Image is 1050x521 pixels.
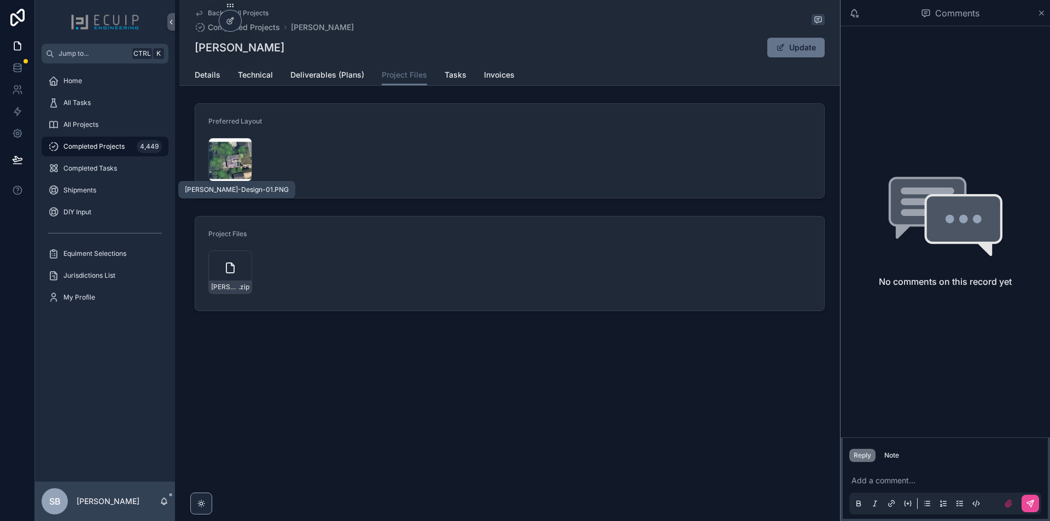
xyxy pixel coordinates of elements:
[879,275,1012,288] h2: No comments on this record yet
[884,451,899,460] div: Note
[484,69,515,80] span: Invoices
[208,117,262,125] span: Preferred Layout
[935,7,979,20] span: Comments
[880,449,903,462] button: Note
[63,98,91,107] span: All Tasks
[238,69,273,80] span: Technical
[195,22,280,33] a: Completed Projects
[185,185,289,194] div: [PERSON_NAME]-Design-01.PNG
[49,495,61,508] span: SB
[195,69,220,80] span: Details
[208,22,280,33] span: Completed Projects
[63,249,126,258] span: Equiment Selections
[382,69,427,80] span: Project Files
[63,208,91,216] span: DIY Input
[42,115,168,134] a: All Projects
[195,65,220,87] a: Details
[42,71,168,91] a: Home
[42,159,168,178] a: Completed Tasks
[291,22,354,33] a: [PERSON_NAME]
[59,49,128,58] span: Jump to...
[63,164,117,173] span: Completed Tasks
[445,65,466,87] a: Tasks
[208,230,247,238] span: Project Files
[63,120,98,129] span: All Projects
[63,142,125,151] span: Completed Projects
[42,266,168,285] a: Jurisdictions List
[42,137,168,156] a: Completed Projects4,449
[42,244,168,264] a: Equiment Selections
[42,93,168,113] a: All Tasks
[154,49,163,58] span: K
[849,449,876,462] button: Reply
[42,180,168,200] a: Shipments
[71,13,139,31] img: App logo
[35,63,175,321] div: scrollable content
[132,48,152,59] span: Ctrl
[445,69,466,80] span: Tasks
[42,288,168,307] a: My Profile
[42,44,168,63] button: Jump to...CtrlK
[195,40,284,55] h1: [PERSON_NAME]
[290,69,364,80] span: Deliverables (Plans)
[63,293,95,302] span: My Profile
[238,65,273,87] a: Technical
[382,65,427,86] a: Project Files
[63,271,115,280] span: Jurisdictions List
[63,77,82,85] span: Home
[767,38,825,57] button: Update
[484,65,515,87] a: Invoices
[238,283,249,291] span: .zip
[195,9,269,17] a: Back to All Projects
[211,283,238,291] span: [PERSON_NAME]-(2)
[208,9,269,17] span: Back to All Projects
[77,496,139,507] p: [PERSON_NAME]
[290,65,364,87] a: Deliverables (Plans)
[42,202,168,222] a: DIY Input
[137,140,162,153] div: 4,449
[63,186,96,195] span: Shipments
